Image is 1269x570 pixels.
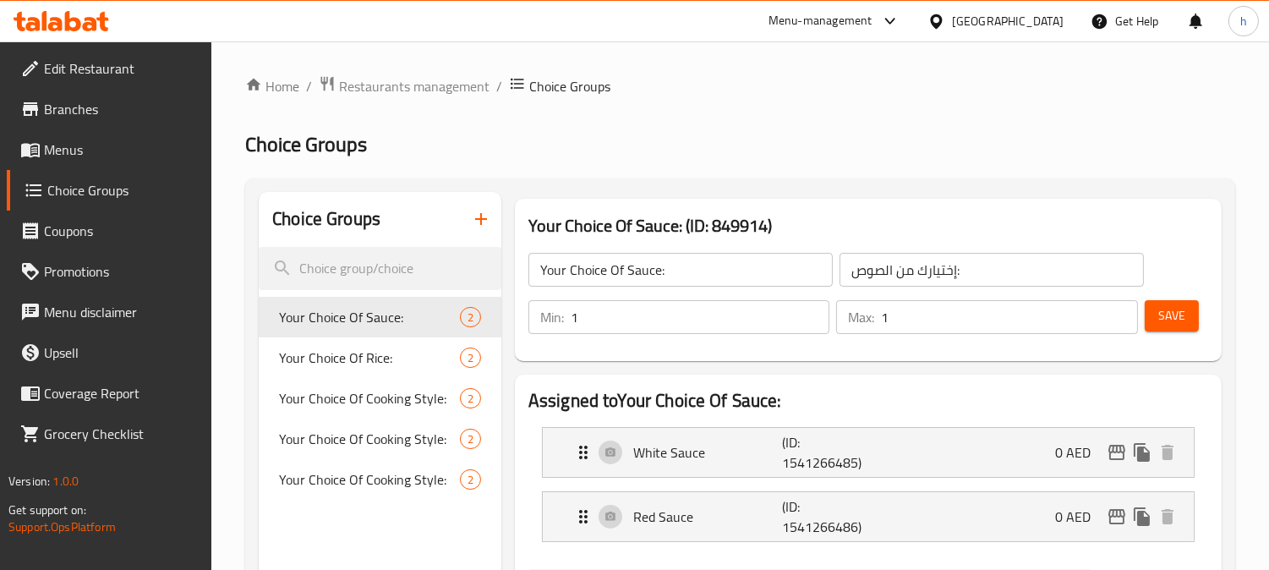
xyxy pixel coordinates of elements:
span: Grocery Checklist [44,424,199,444]
span: Menus [44,140,199,160]
span: Restaurants management [339,76,490,96]
button: edit [1104,440,1130,465]
p: Red Sauce [633,507,782,527]
span: Promotions [44,261,199,282]
div: Expand [543,492,1194,541]
a: Coupons [7,211,212,251]
div: Menu-management [769,11,872,31]
span: 2 [461,310,480,326]
button: edit [1104,504,1130,529]
p: (ID: 1541266485) [782,432,882,473]
div: Choices [460,469,481,490]
h3: Your Choice Of Sauce: (ID: 849914) [528,212,1208,239]
p: White Sauce [633,442,782,463]
button: Save [1145,300,1199,332]
a: Upsell [7,332,212,373]
h2: Choice Groups [272,206,380,232]
span: 2 [461,391,480,407]
span: Choice Groups [47,180,199,200]
a: Coverage Report [7,373,212,414]
a: Edit Restaurant [7,48,212,89]
p: Min: [540,307,564,327]
h2: Assigned to Your Choice Of Sauce: [528,388,1208,414]
a: Support.OpsPlatform [8,516,116,538]
span: Your Choice Of Cooking Style: [279,469,460,490]
a: Menus [7,129,212,170]
a: Branches [7,89,212,129]
a: Promotions [7,251,212,292]
div: Your Choice Of Rice:2 [259,337,501,378]
div: Choices [460,429,481,449]
span: Edit Restaurant [44,58,199,79]
p: Max: [848,307,874,327]
li: / [496,76,502,96]
a: Home [245,76,299,96]
a: Grocery Checklist [7,414,212,454]
span: 2 [461,472,480,488]
span: Menu disclaimer [44,302,199,322]
li: Expand [528,485,1208,549]
li: Expand [528,420,1208,485]
div: Choices [460,348,481,368]
nav: breadcrumb [245,75,1235,97]
span: 1.0.0 [52,470,79,492]
div: Your Choice Of Cooking Style:2 [259,378,501,419]
button: duplicate [1130,440,1155,465]
div: Your Choice Of Cooking Style:2 [259,459,501,500]
div: Choices [460,307,481,327]
span: Branches [44,99,199,119]
span: Your Choice Of Rice: [279,348,460,368]
span: h [1240,12,1247,30]
span: Your Choice Of Sauce: [279,307,460,327]
a: Restaurants management [319,75,490,97]
span: Your Choice Of Cooking Style: [279,388,460,408]
input: search [259,247,501,290]
div: Your Choice Of Cooking Style:2 [259,419,501,459]
span: Save [1158,305,1185,326]
span: Your Choice Of Cooking Style: [279,429,460,449]
span: Coverage Report [44,383,199,403]
span: Choice Groups [529,76,610,96]
p: (ID: 1541266486) [782,496,882,537]
span: Version: [8,470,50,492]
span: Get support on: [8,499,86,521]
div: Choices [460,388,481,408]
span: 2 [461,431,480,447]
a: Menu disclaimer [7,292,212,332]
p: 0 AED [1055,507,1104,527]
div: Your Choice Of Sauce:2 [259,297,501,337]
li: / [306,76,312,96]
span: Choice Groups [245,125,367,163]
span: Coupons [44,221,199,241]
button: delete [1155,504,1180,529]
button: duplicate [1130,504,1155,529]
div: [GEOGRAPHIC_DATA] [952,12,1064,30]
div: Expand [543,428,1194,477]
button: delete [1155,440,1180,465]
a: Choice Groups [7,170,212,211]
p: 0 AED [1055,442,1104,463]
span: 2 [461,350,480,366]
span: Upsell [44,343,199,363]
